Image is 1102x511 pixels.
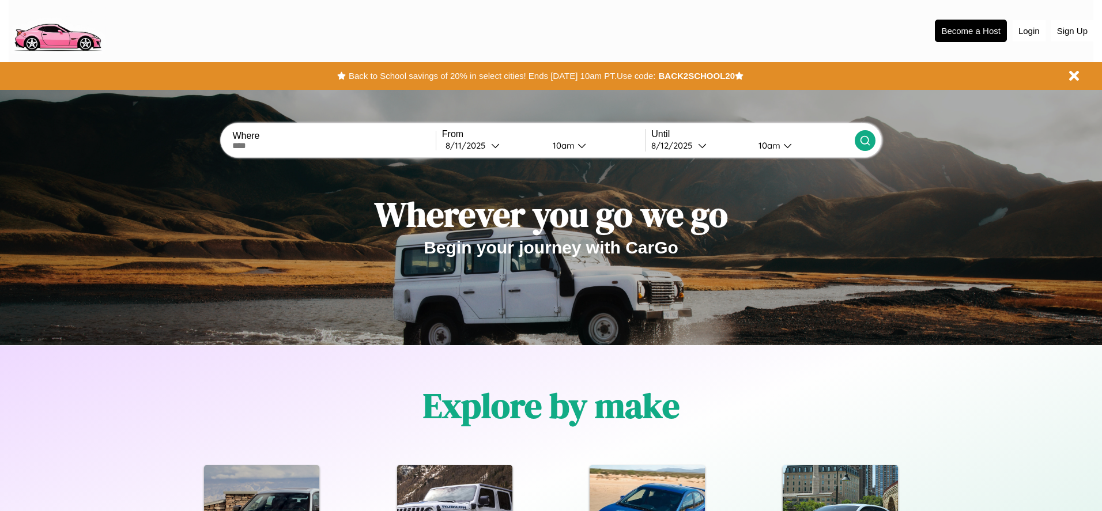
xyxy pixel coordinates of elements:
b: BACK2SCHOOL20 [658,71,735,81]
button: Back to School savings of 20% in select cities! Ends [DATE] 10am PT.Use code: [346,68,658,84]
div: 10am [547,140,578,151]
div: 10am [753,140,783,151]
h1: Explore by make [423,382,680,429]
button: Login [1013,20,1046,41]
button: 8/11/2025 [442,139,544,152]
button: 10am [749,139,854,152]
label: Where [232,131,435,141]
div: 8 / 11 / 2025 [446,140,491,151]
label: From [442,129,645,139]
button: Become a Host [935,20,1007,42]
label: Until [651,129,854,139]
button: 10am [544,139,645,152]
div: 8 / 12 / 2025 [651,140,698,151]
img: logo [9,6,106,54]
button: Sign Up [1051,20,1093,41]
